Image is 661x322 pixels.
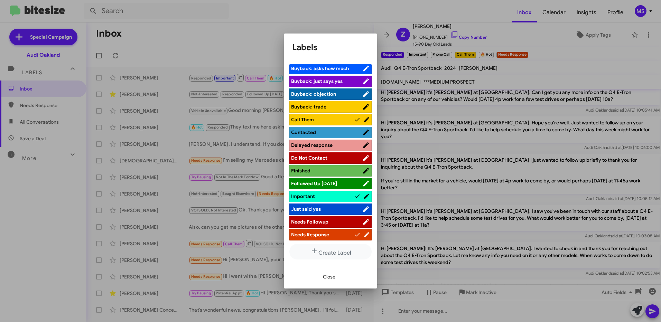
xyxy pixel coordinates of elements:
span: Important [291,193,315,199]
button: Create Label [289,244,372,259]
span: Needs Response [291,231,329,238]
span: Contacted [291,129,316,135]
h1: Labels [292,42,369,53]
span: Buyback: objection [291,91,336,97]
span: Call Them [291,116,314,123]
span: Needs Followup [291,219,328,225]
span: Finished [291,168,310,174]
span: Buyback: asks how much [291,65,349,72]
span: Delayed response [291,142,333,148]
span: Buyback: just says yes [291,78,343,84]
span: Close [323,271,335,283]
span: Just said yes [291,206,321,212]
button: Close [317,271,341,283]
span: Do Not Contact [291,155,327,161]
span: Followed Up [DATE] [291,180,337,187]
span: Buyback: trade [291,104,326,110]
